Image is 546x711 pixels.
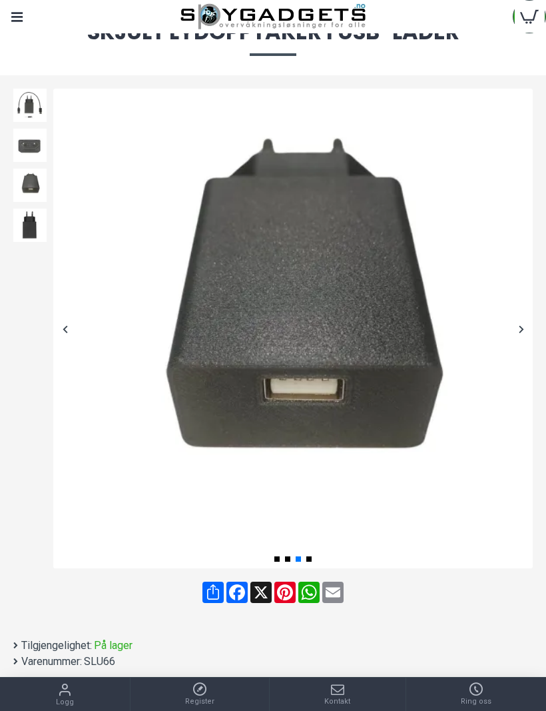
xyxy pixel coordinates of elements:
a: Facebook [225,582,249,603]
a: Kontakt [270,678,406,711]
span: Ring oss [461,696,491,708]
span: På lager [94,638,133,654]
a: X [249,582,273,603]
span: Register [185,696,214,708]
img: SpyGadgets.no [180,3,366,30]
a: Email [321,582,345,603]
a: Pinterest [273,582,297,603]
span: Kontakt [324,696,350,708]
b: Tilgjengelighet: [21,638,92,654]
a: Share [201,582,225,603]
img: Skjult lydopptaker i USB-Lader [53,89,533,568]
span: SLU66 [84,654,115,670]
span: Skjult lydopptaker i USB-Lader [13,21,533,55]
img: Skjult lydopptaker i USB-Lader [13,169,47,202]
a: WhatsApp [297,582,321,603]
img: Skjult lydopptaker i USB-Lader [13,209,47,242]
img: Skjult lydopptaker i USB-Lader [13,89,47,122]
img: Skjult lydopptaker i USB-Lader [13,129,47,162]
a: Register [131,678,270,711]
span: Logg [56,697,74,708]
b: Varenummer: [21,654,82,670]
